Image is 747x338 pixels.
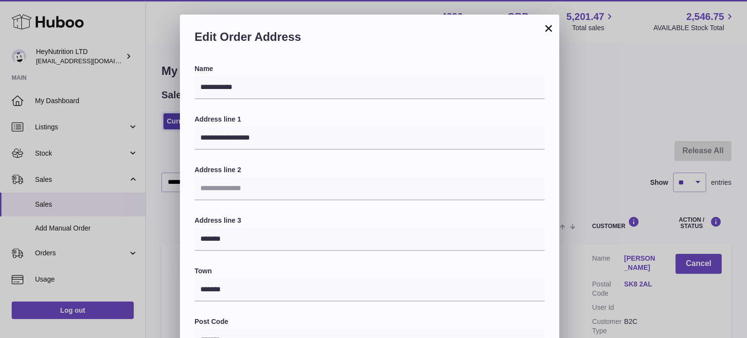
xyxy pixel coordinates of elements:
label: Name [195,64,545,73]
h2: Edit Order Address [195,29,545,50]
label: Address line 2 [195,165,545,175]
label: Post Code [195,317,545,326]
label: Town [195,267,545,276]
label: Address line 1 [195,115,545,124]
label: Address line 3 [195,216,545,225]
button: × [543,22,554,34]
